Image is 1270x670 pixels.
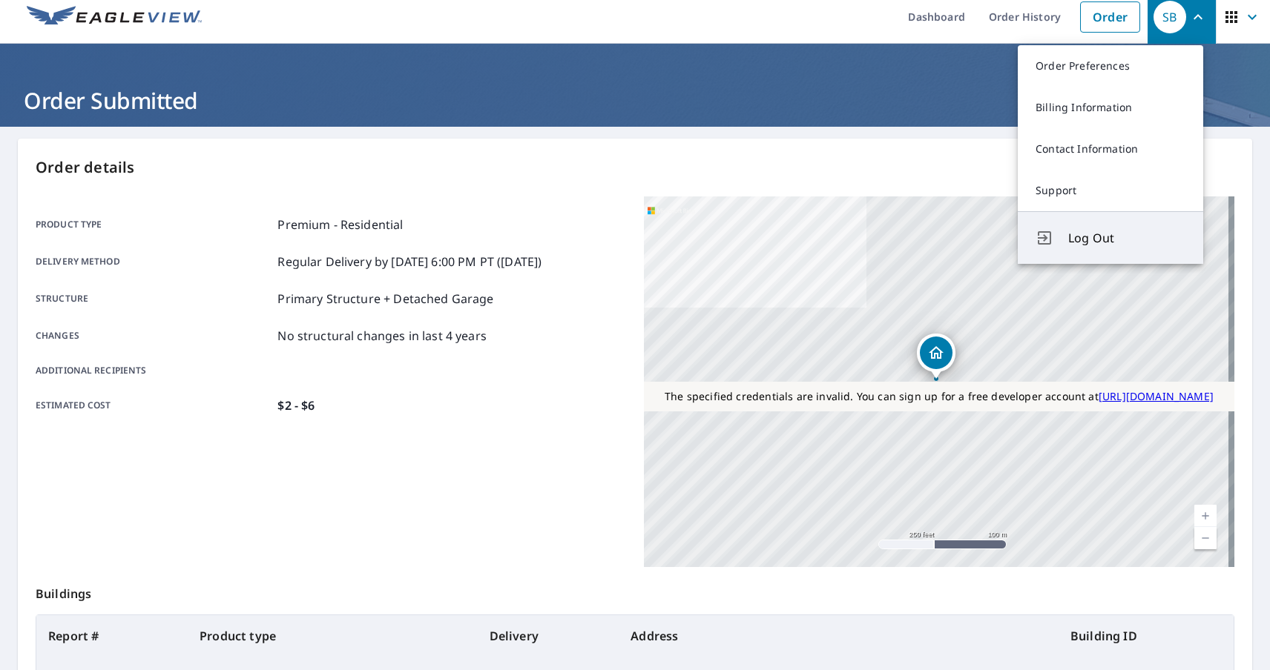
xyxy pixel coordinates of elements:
[277,327,487,345] p: No structural changes in last 4 years
[27,6,202,28] img: EV Logo
[277,397,315,414] p: $2 - $6
[188,615,478,657] th: Product type
[1018,211,1203,264] button: Log Out
[1194,527,1217,549] a: Current Level 17, Zoom Out
[36,156,1234,179] p: Order details
[36,567,1234,614] p: Buildings
[1099,389,1214,403] a: [URL][DOMAIN_NAME]
[1068,229,1185,247] span: Log Out
[36,364,272,377] p: Additional recipients
[277,216,403,233] p: Premium - Residential
[1018,128,1203,170] a: Contact Information
[36,327,272,345] p: Changes
[18,85,1252,116] h1: Order Submitted
[619,615,1059,657] th: Address
[1018,87,1203,128] a: Billing Information
[277,290,493,308] p: Primary Structure + Detached Garage
[36,253,272,271] p: Delivery method
[1194,505,1217,527] a: Current Level 17, Zoom In
[36,397,272,414] p: Estimated cost
[36,216,272,233] p: Product type
[478,615,619,657] th: Delivery
[1080,1,1140,33] a: Order
[1018,45,1203,87] a: Order Preferences
[36,290,272,308] p: Structure
[644,382,1234,411] div: The specified credentials are invalid. You can sign up for a free developer account at http://www...
[36,615,188,657] th: Report #
[1154,1,1186,33] div: SB
[277,253,542,271] p: Regular Delivery by [DATE] 6:00 PM PT ([DATE])
[1059,615,1234,657] th: Building ID
[917,334,955,379] div: Dropped pin, building 1, Residential property, 1111 E Cesar Chavez St Austin, TX 78702
[1018,170,1203,211] a: Support
[644,382,1234,411] div: The specified credentials are invalid. You can sign up for a free developer account at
